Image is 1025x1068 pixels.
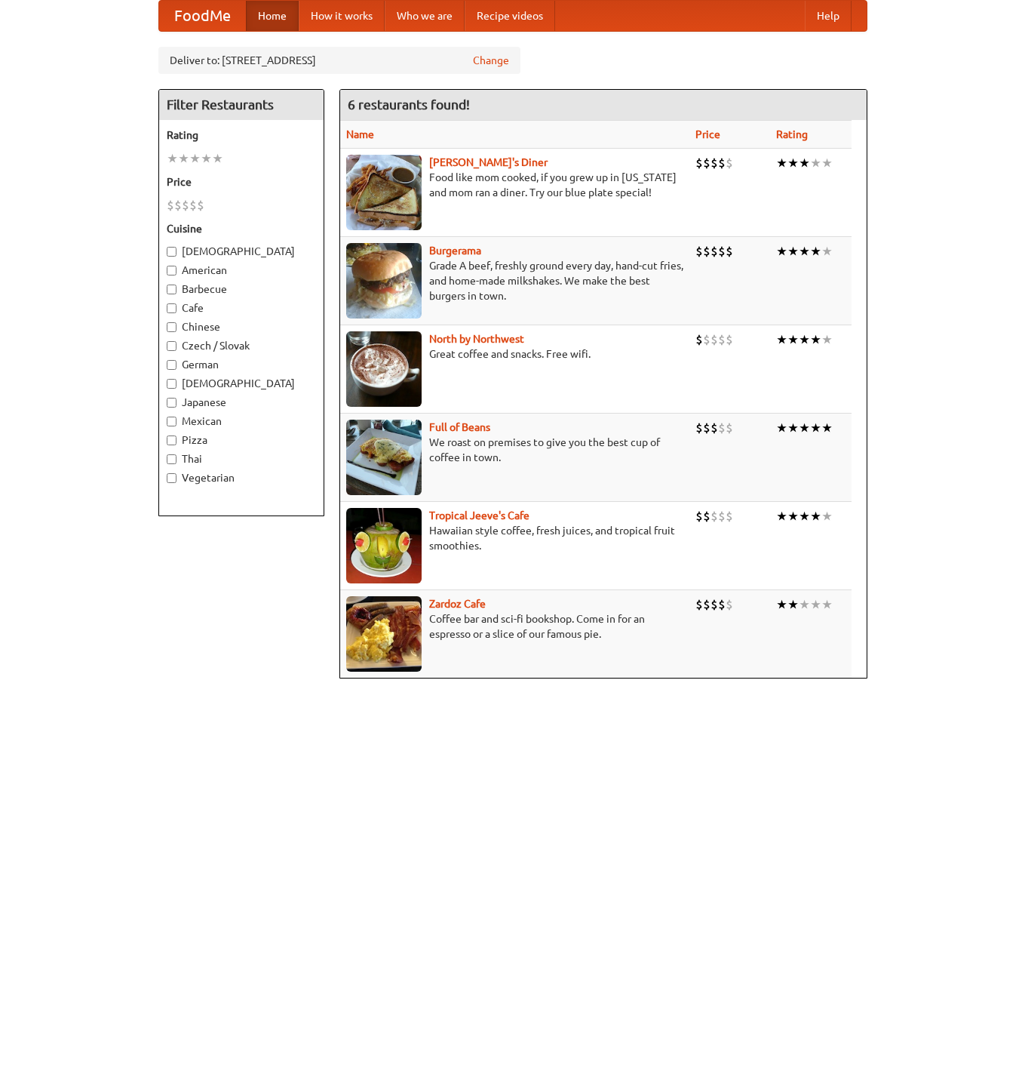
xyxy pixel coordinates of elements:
[167,282,316,297] label: Barbecue
[776,420,787,436] li: ★
[182,197,189,214] li: $
[178,150,189,167] li: ★
[695,155,703,171] li: $
[174,197,182,214] li: $
[429,509,529,522] a: Tropical Jeeve's Cafe
[821,508,833,525] li: ★
[776,596,787,613] li: ★
[197,197,204,214] li: $
[167,454,176,464] input: Thai
[189,150,201,167] li: ★
[167,300,316,315] label: Cafe
[726,331,733,348] li: $
[810,331,821,348] li: ★
[810,243,821,260] li: ★
[805,1,852,31] a: Help
[799,508,810,525] li: ★
[726,596,733,613] li: $
[703,420,710,436] li: $
[167,247,176,257] input: [DEMOGRAPHIC_DATA]
[710,243,718,260] li: $
[167,197,174,214] li: $
[167,360,176,370] input: German
[167,322,176,332] input: Chinese
[776,243,787,260] li: ★
[167,414,316,429] label: Mexican
[695,420,703,436] li: $
[799,155,810,171] li: ★
[429,156,548,168] a: [PERSON_NAME]'s Diner
[776,331,787,348] li: ★
[346,346,683,362] p: Great coffee and snacks. Free wifi.
[776,508,787,525] li: ★
[726,155,733,171] li: $
[810,420,821,436] li: ★
[787,331,799,348] li: ★
[167,266,176,275] input: American
[718,331,726,348] li: $
[710,508,718,525] li: $
[346,331,422,407] img: north.jpg
[429,333,524,345] a: North by Northwest
[703,243,710,260] li: $
[799,331,810,348] li: ★
[346,128,374,140] a: Name
[167,436,176,445] input: Pizza
[167,221,316,236] h5: Cuisine
[346,420,422,495] img: beans.jpg
[167,128,316,143] h5: Rating
[159,1,246,31] a: FoodMe
[167,376,316,391] label: [DEMOGRAPHIC_DATA]
[703,508,710,525] li: $
[167,319,316,334] label: Chinese
[167,174,316,189] h5: Price
[787,155,799,171] li: ★
[167,470,316,485] label: Vegetarian
[167,285,176,294] input: Barbecue
[710,420,718,436] li: $
[246,1,299,31] a: Home
[167,395,316,410] label: Japanese
[167,417,176,426] input: Mexican
[799,596,810,613] li: ★
[703,596,710,613] li: $
[799,420,810,436] li: ★
[473,53,509,68] a: Change
[167,303,176,313] input: Cafe
[726,420,733,436] li: $
[695,508,703,525] li: $
[429,421,490,433] a: Full of Beans
[201,150,212,167] li: ★
[167,473,176,483] input: Vegetarian
[695,596,703,613] li: $
[189,197,197,214] li: $
[821,596,833,613] li: ★
[718,243,726,260] li: $
[710,155,718,171] li: $
[787,420,799,436] li: ★
[821,420,833,436] li: ★
[810,508,821,525] li: ★
[703,331,710,348] li: $
[429,598,486,610] a: Zardoz Cafe
[385,1,465,31] a: Who we are
[695,128,720,140] a: Price
[787,243,799,260] li: ★
[726,243,733,260] li: $
[167,338,316,353] label: Czech / Slovak
[787,596,799,613] li: ★
[346,523,683,553] p: Hawaiian style coffee, fresh juices, and tropical fruit smoothies.
[821,331,833,348] li: ★
[718,508,726,525] li: $
[810,155,821,171] li: ★
[167,398,176,408] input: Japanese
[346,258,683,303] p: Grade A beef, freshly ground every day, hand-cut fries, and home-made milkshakes. We make the bes...
[346,596,422,672] img: zardoz.jpg
[776,128,808,140] a: Rating
[710,331,718,348] li: $
[346,155,422,230] img: sallys.jpg
[346,243,422,319] img: burgerama.jpg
